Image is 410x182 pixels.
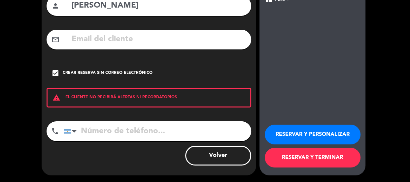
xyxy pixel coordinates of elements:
input: Número de teléfono... [64,121,251,141]
button: RESERVAR Y TERMINAR [265,148,360,167]
i: person [51,2,59,10]
i: warning [48,94,65,102]
div: Crear reserva sin correo electrónico [63,70,153,76]
i: phone [51,127,59,135]
i: check_box [51,69,59,77]
input: Email del cliente [71,33,246,46]
button: Volver [185,146,251,166]
div: EL CLIENTE NO RECIBIRÁ ALERTAS NI RECORDATORIOS [47,88,251,107]
button: RESERVAR Y PERSONALIZAR [265,125,360,144]
div: Argentina: +54 [64,122,79,141]
i: mail_outline [51,36,59,44]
